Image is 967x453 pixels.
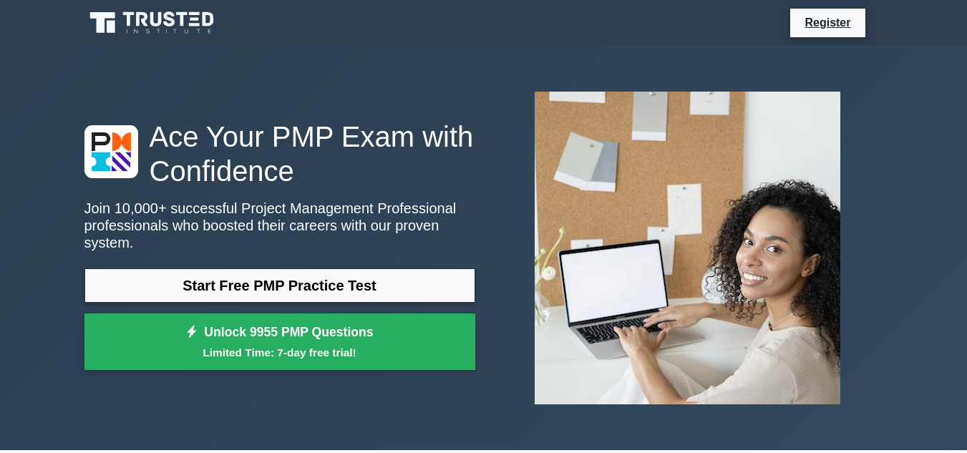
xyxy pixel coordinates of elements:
[84,268,475,303] a: Start Free PMP Practice Test
[84,200,475,251] p: Join 10,000+ successful Project Management Professional professionals who boosted their careers w...
[102,344,457,361] small: Limited Time: 7-day free trial!
[84,120,475,188] h1: Ace Your PMP Exam with Confidence
[84,313,475,371] a: Unlock 9955 PMP QuestionsLimited Time: 7-day free trial!
[796,14,859,31] a: Register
